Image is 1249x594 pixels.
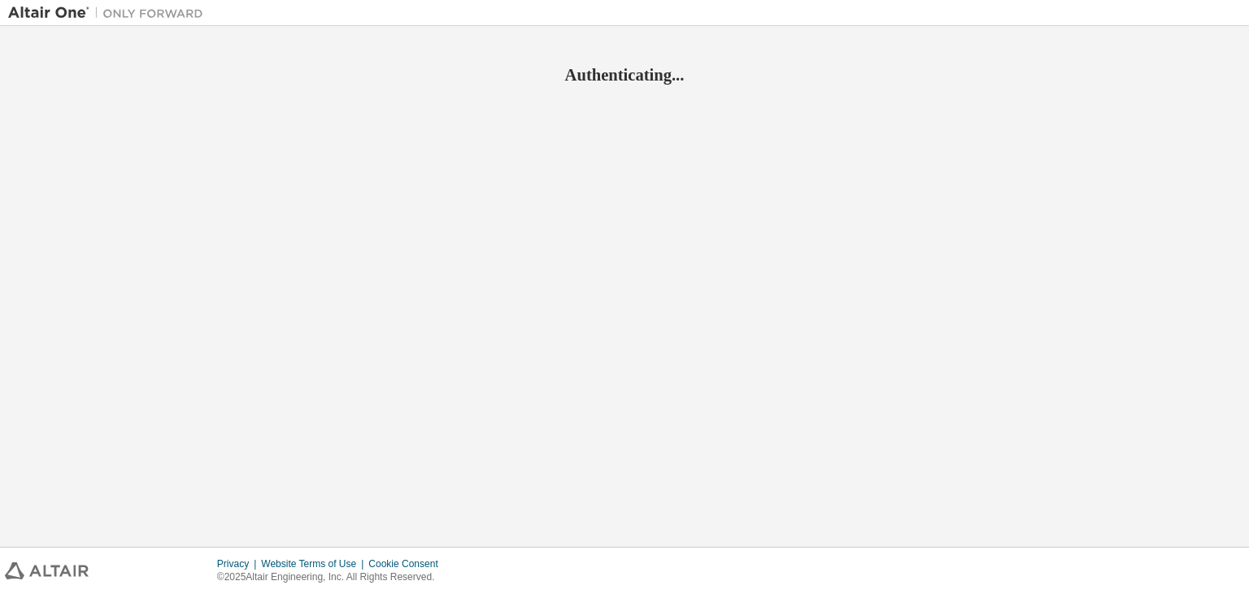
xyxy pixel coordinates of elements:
div: Cookie Consent [368,557,447,570]
img: altair_logo.svg [5,562,89,579]
h2: Authenticating... [8,64,1241,85]
div: Website Terms of Use [261,557,368,570]
div: Privacy [217,557,261,570]
img: Altair One [8,5,211,21]
p: © 2025 Altair Engineering, Inc. All Rights Reserved. [217,570,448,584]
